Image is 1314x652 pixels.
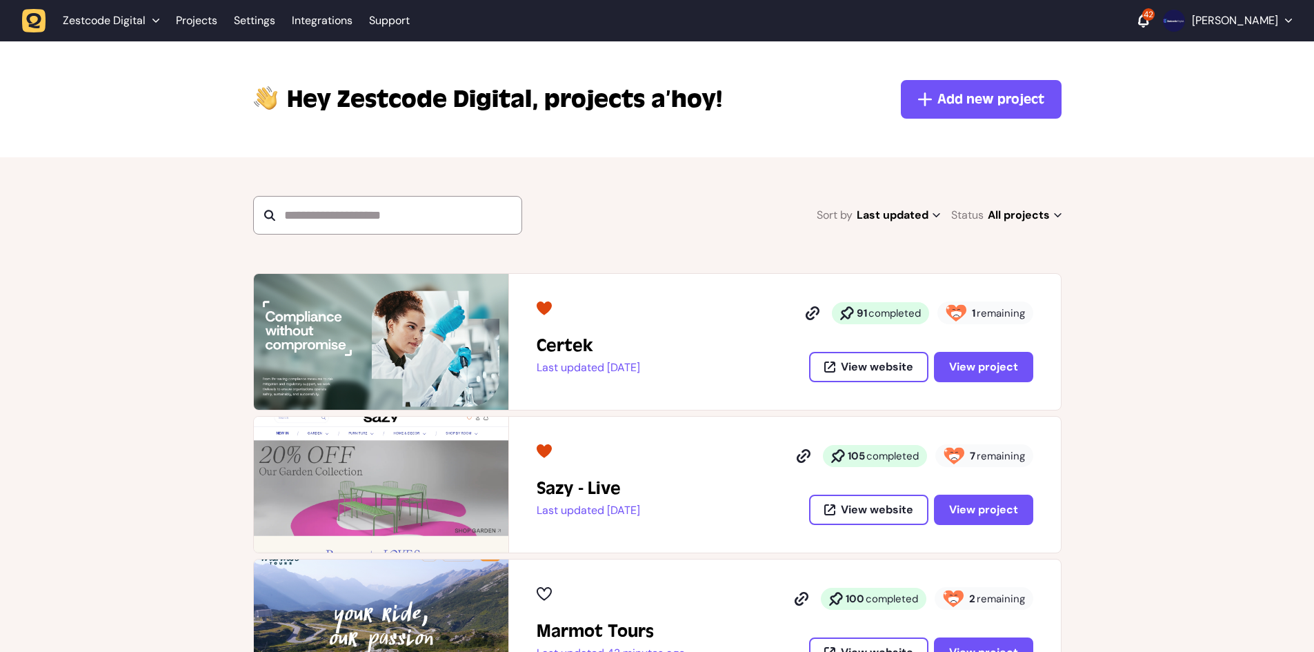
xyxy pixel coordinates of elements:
button: Add new project [901,80,1062,119]
span: Zestcode Digital [63,14,146,28]
span: remaining [977,592,1025,606]
a: Support [369,14,410,28]
h2: Certek [537,335,640,357]
span: Add new project [937,90,1044,109]
button: View website [809,495,928,525]
a: Integrations [292,8,352,33]
h2: Sazy - Live [537,477,640,500]
span: View project [949,504,1018,515]
span: All projects [988,206,1062,225]
span: remaining [977,449,1025,463]
button: View project [934,352,1033,382]
h2: Marmot Tours [537,620,685,642]
span: Sort by [817,206,853,225]
strong: 100 [846,592,864,606]
a: Projects [176,8,217,33]
img: hi-hand [253,83,279,111]
p: projects a’hoy! [287,83,722,116]
span: remaining [977,306,1025,320]
strong: 7 [970,449,975,463]
span: Status [951,206,984,225]
strong: 2 [969,592,975,606]
span: completed [868,306,921,320]
span: View website [841,362,913,373]
button: Zestcode Digital [22,8,168,33]
button: View website [809,352,928,382]
a: Settings [234,8,275,33]
button: [PERSON_NAME] [1163,10,1292,32]
img: Sazy - Live [254,417,508,553]
p: Last updated [DATE] [537,361,640,375]
div: 42 [1142,8,1155,21]
strong: 91 [857,306,867,320]
button: View project [934,495,1033,525]
strong: 1 [972,306,975,320]
strong: 105 [848,449,865,463]
span: completed [866,592,918,606]
img: Harry Robinson [1163,10,1185,32]
p: Last updated [DATE] [537,504,640,517]
span: completed [866,449,919,463]
p: [PERSON_NAME] [1192,14,1278,28]
img: Certek [254,274,508,410]
span: Last updated [857,206,940,225]
span: View project [949,362,1018,373]
span: Zestcode Digital [287,83,539,116]
span: View website [841,504,913,515]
